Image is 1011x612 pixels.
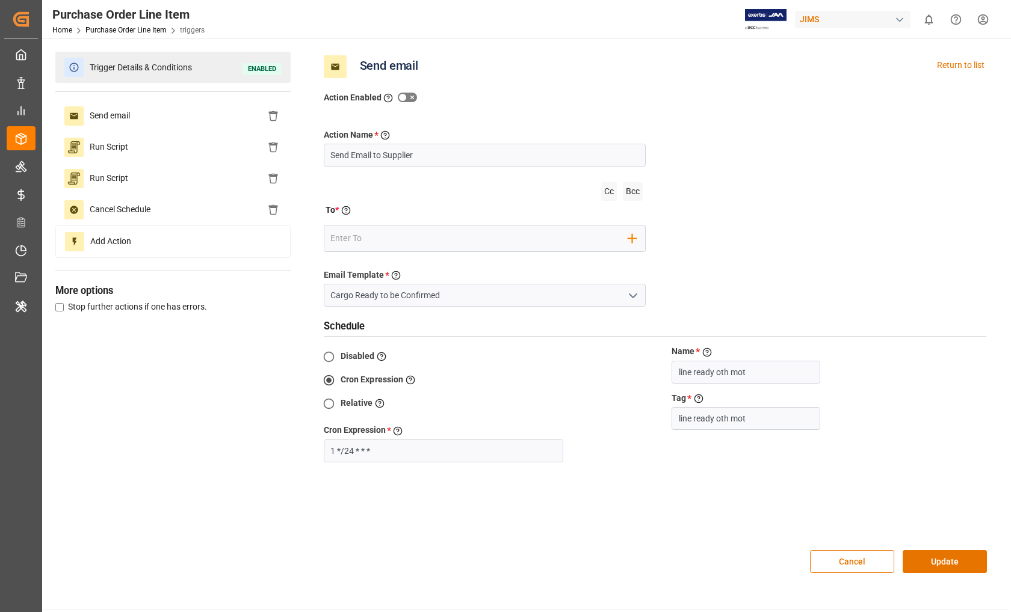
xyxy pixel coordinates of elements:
[330,230,628,248] input: Enter To
[55,284,291,299] h3: More options
[243,63,282,75] span: Enabled
[795,8,915,31] button: JIMS
[354,55,424,78] span: Send email
[324,144,646,167] input: Action name
[84,58,198,77] span: Trigger Details & Conditions
[324,319,987,334] h3: Schedule
[795,11,911,28] div: JIMS
[341,373,404,386] label: Cron Expression
[601,182,617,201] span: Cc
[326,204,339,216] h2: To
[672,407,820,430] input: Tag Name
[623,182,643,201] span: Bcc
[341,397,373,409] label: Relative
[672,361,820,384] input: Name
[84,106,136,126] span: Send email
[84,232,137,251] span: Add Action
[341,350,375,363] label: Disabled
[52,5,205,23] div: Purchase Order Line Item
[915,6,942,33] button: show 0 new notifications
[324,269,384,282] label: Email Template
[324,345,480,415] div: scheduleType
[672,345,694,358] label: Name
[324,284,646,307] input: Type to search/select
[85,26,167,34] a: Purchase Order Line Item
[324,424,386,437] label: Cron Expression
[937,55,985,78] div: Return to list
[84,138,134,157] span: Run Script
[672,392,686,405] label: Tag
[942,6,969,33] button: Help Center
[745,9,787,30] img: Exertis%20JAM%20-%20Email%20Logo.jpg_1722504956.jpg
[903,550,987,573] button: Update
[84,169,134,188] span: Run Script
[84,200,156,219] span: Cancel Schedule
[324,439,563,462] input: Enter cron expression
[810,550,894,573] button: Cancel
[324,91,382,104] label: Action Enabled
[324,129,373,142] label: Action Name
[68,301,207,313] label: Stop further actions if one has errors.
[623,286,642,305] button: open menu
[52,26,72,34] a: Home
